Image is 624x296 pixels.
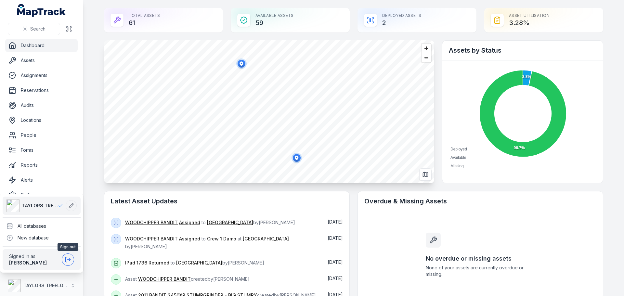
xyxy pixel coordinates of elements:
div: All databases [3,220,81,232]
span: TAYLORS TREELOPPING [22,202,58,209]
strong: [PERSON_NAME] [9,260,47,265]
span: Signed in as [9,253,59,260]
strong: TAYLORS TREELOPPING [23,283,78,288]
div: New database [3,232,81,244]
span: Sign out [58,243,78,251]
